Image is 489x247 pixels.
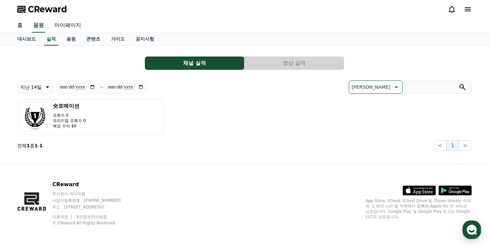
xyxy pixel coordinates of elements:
[53,102,86,110] h3: 숏포메이션
[459,140,472,151] button: >
[20,102,50,132] img: 숏포메이션
[434,140,446,151] button: <
[130,33,159,46] a: 공지사항
[53,123,86,129] p: 예상 수익 $0
[28,4,67,15] span: CReward
[53,118,86,123] p: 프리미엄 조회수 0
[349,80,403,94] button: [PERSON_NAME]
[20,82,42,92] p: 지난 14일
[40,143,43,148] strong: 1
[17,142,43,149] p: 전체 중 -
[44,33,58,46] a: 실적
[52,198,133,203] p: 사업자등록번호 : [PHONE_NUMBER]
[32,19,45,33] a: 음원
[365,198,472,219] p: App Store, iCloud, iCloud Drive 및 iTunes Store는 미국과 그 밖의 나라 및 지역에서 등록된 Apple Inc.의 서비스 상표입니다. Goo...
[52,191,133,196] p: 주식회사 와이피랩
[49,19,86,33] a: 마이페이지
[446,140,458,151] button: 1
[75,214,107,219] a: 개인정보처리방침
[17,80,54,94] button: 지난 14일
[52,181,133,188] p: CReward
[52,204,133,210] p: 주소 : [STREET_ADDRESS]
[106,33,130,46] a: 가이드
[53,113,86,118] p: 조회수 0
[52,214,73,219] a: 이용약관
[352,82,390,92] p: [PERSON_NAME]
[81,33,106,46] a: 콘텐츠
[12,33,41,46] a: 대시보드
[35,143,38,148] strong: 1
[145,57,244,70] button: 채널 실적
[17,4,67,15] a: CReward
[27,143,30,148] strong: 1
[244,57,344,70] button: 영상 실적
[99,83,104,91] p: ~
[52,220,133,226] p: © CReward All Rights Reserved.
[17,99,163,135] button: 숏포메이션 조회수 0 프리미엄 조회수 0 예상 수익 $0
[61,33,81,46] a: 음원
[12,19,28,33] a: 홈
